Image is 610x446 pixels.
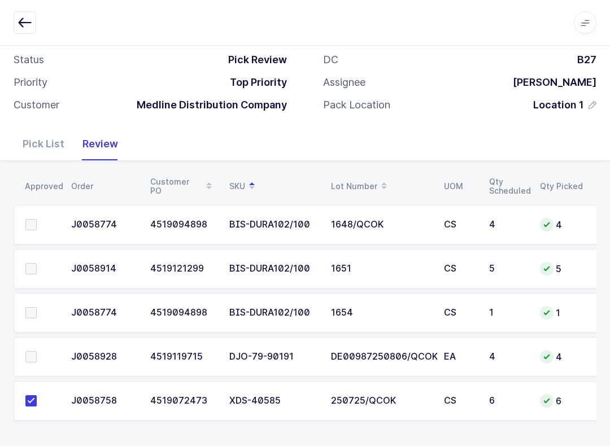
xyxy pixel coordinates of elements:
div: 4519094898 [150,308,216,318]
div: 4 [489,220,526,230]
div: J0058774 [71,308,137,318]
div: J0058914 [71,264,137,274]
div: BIS-DURA102/100 [229,220,317,230]
div: DC [323,53,338,67]
div: 4 [540,350,583,364]
span: B27 [577,54,596,65]
div: EA [444,352,476,362]
div: Pick Review [219,53,287,67]
div: Customer PO [150,177,216,196]
div: 6 [540,394,583,408]
div: J0058928 [71,352,137,362]
div: 4 [540,218,583,231]
div: Customer [14,98,59,112]
div: 5 [540,262,583,276]
div: 5 [489,264,526,274]
div: Assignee [323,76,365,89]
div: 1 [489,308,526,318]
div: DE00987250806/QCOK [331,352,430,362]
div: 250725/QCOK [331,396,430,406]
div: Qty Scheduled [489,177,526,195]
div: Top Priority [221,76,287,89]
div: 4519072473 [150,396,216,406]
div: 6 [489,396,526,406]
div: Approved [25,182,58,191]
div: Status [14,53,44,67]
div: CS [444,396,476,406]
div: Review [73,128,127,160]
div: 4 [489,352,526,362]
div: CS [444,308,476,318]
button: Location 1 [533,98,596,112]
div: Qty Picked [540,182,583,191]
div: 1648/QCOK [331,220,430,230]
div: 1654 [331,308,430,318]
div: UOM [444,182,476,191]
div: DJO-79-90191 [229,352,317,362]
div: BIS-DURA102/100 [229,264,317,274]
div: 1651 [331,264,430,274]
div: CS [444,220,476,230]
div: Priority [14,76,47,89]
div: Lot Number [331,177,430,196]
div: 4519094898 [150,220,216,230]
div: XDS-40585 [229,396,317,406]
div: Pack Location [323,98,390,112]
div: [PERSON_NAME] [504,76,596,89]
div: 1 [540,306,583,320]
div: BIS-DURA102/100 [229,308,317,318]
div: J0058774 [71,220,137,230]
div: J0058758 [71,396,137,406]
div: 4519119715 [150,352,216,362]
div: Medline Distribution Company [128,98,287,112]
div: SKU [229,177,317,196]
div: Pick List [14,128,73,160]
span: Location 1 [533,98,584,112]
div: 4519121299 [150,264,216,274]
div: Order [71,182,137,191]
div: CS [444,264,476,274]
